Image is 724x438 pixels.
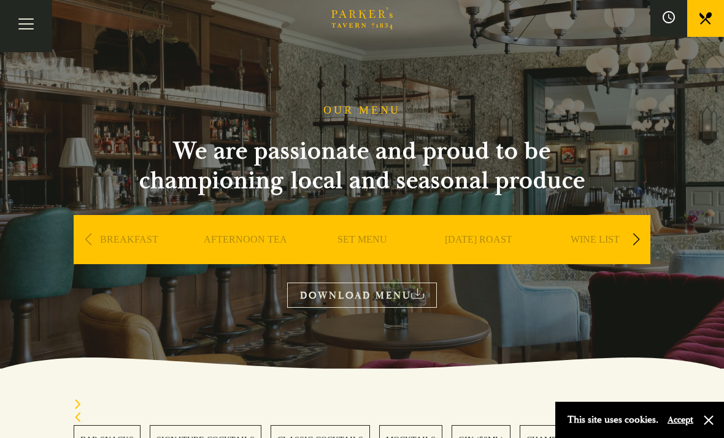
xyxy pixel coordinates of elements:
a: SET MENU [337,233,387,283]
div: Previous slide [74,412,650,425]
div: Previous slide [80,226,96,253]
div: 1 / 9 [74,215,184,301]
div: 2 / 9 [190,215,301,301]
a: WINE LIST [571,233,620,283]
div: 4 / 9 [423,215,534,301]
h2: We are passionate and proud to be championing local and seasonal produce [117,136,607,195]
div: Next slide [74,399,650,412]
a: DOWNLOAD MENU [287,283,437,308]
a: BREAKFAST [100,233,158,283]
div: 5 / 9 [540,215,650,301]
div: 3 / 9 [307,215,417,301]
a: [DATE] ROAST [445,233,512,283]
div: Next slide [628,226,644,253]
h1: OUR MENU [323,104,401,117]
button: Accept [668,414,693,426]
a: AFTERNOON TEA [204,233,287,283]
p: This site uses cookies. [568,411,658,429]
button: Close and accept [703,414,715,426]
